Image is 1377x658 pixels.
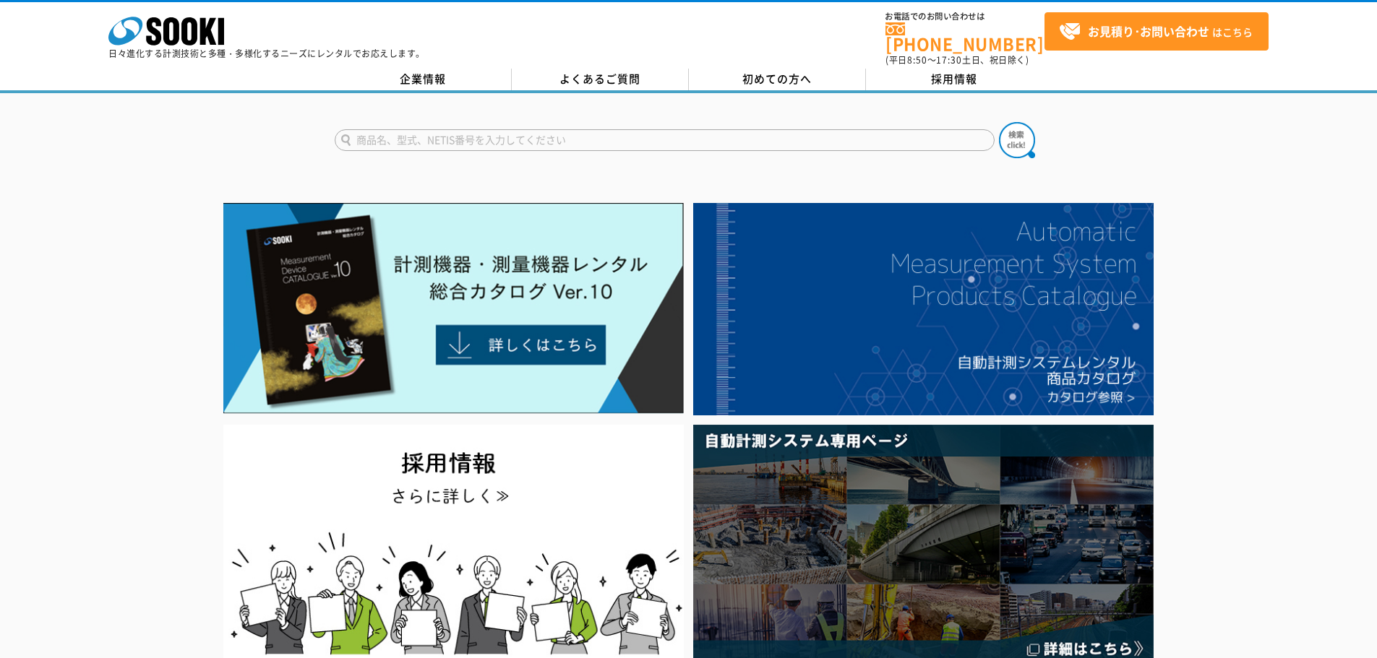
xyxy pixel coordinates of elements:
[1088,22,1209,40] strong: お見積り･お問い合わせ
[693,203,1154,415] img: 自動計測システムカタログ
[999,122,1035,158] img: btn_search.png
[1059,21,1253,43] span: はこちら
[223,203,684,414] img: Catalog Ver10
[335,129,995,151] input: 商品名、型式、NETIS番号を入力してください
[866,69,1043,90] a: 採用情報
[108,49,425,58] p: 日々進化する計測技術と多種・多様化するニーズにレンタルでお応えします。
[689,69,866,90] a: 初めての方へ
[742,71,812,87] span: 初めての方へ
[512,69,689,90] a: よくあるご質問
[885,12,1044,21] span: お電話でのお問い合わせは
[885,53,1029,66] span: (平日 ～ 土日、祝日除く)
[885,22,1044,52] a: [PHONE_NUMBER]
[936,53,962,66] span: 17:30
[907,53,927,66] span: 8:50
[1044,12,1269,51] a: お見積り･お問い合わせはこちら
[335,69,512,90] a: 企業情報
